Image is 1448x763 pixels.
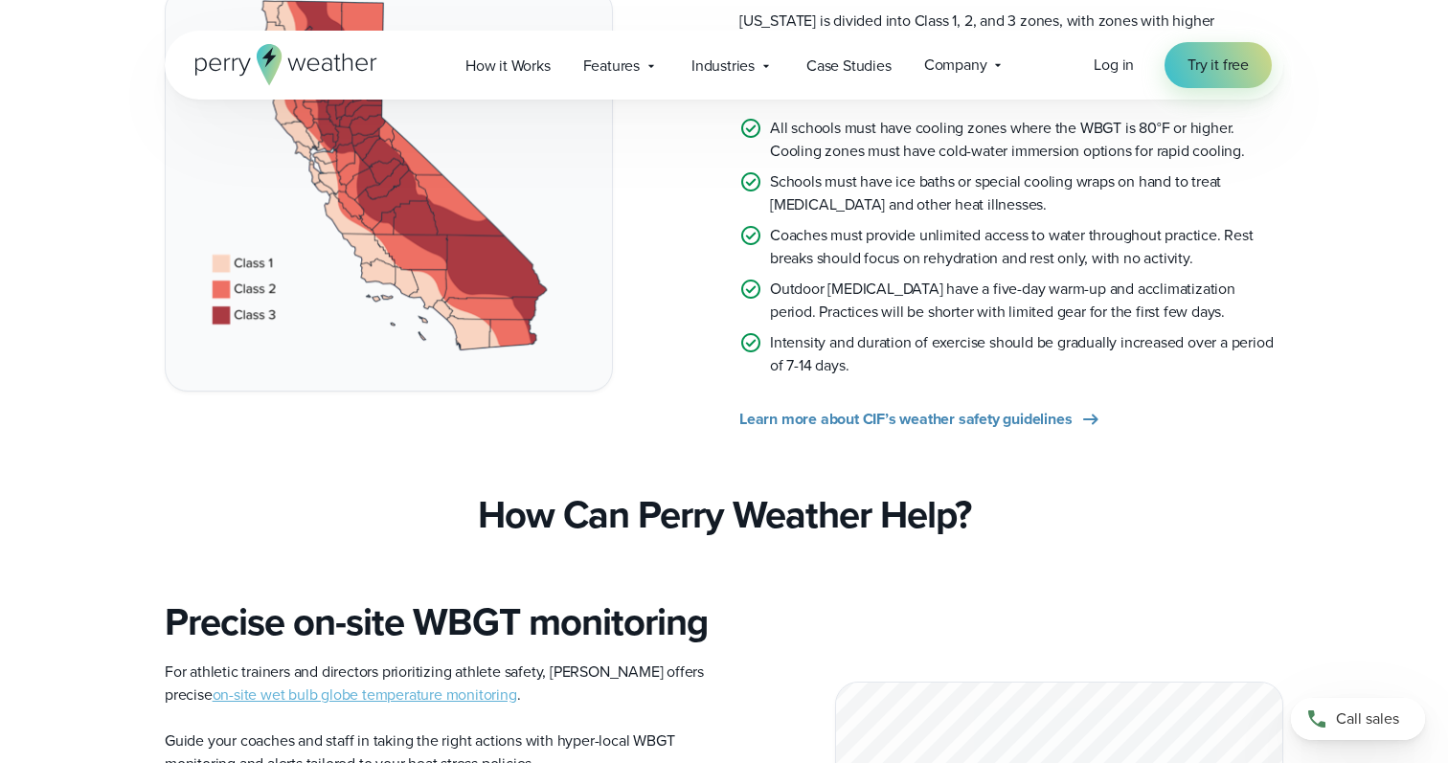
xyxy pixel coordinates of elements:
a: Try it free [1165,42,1272,88]
a: Learn more about CIF’s weather safety guidelines [739,408,1102,431]
span: Try it free [1188,54,1249,77]
a: on-site wet bulb globe temperature monitoring [213,684,517,706]
span: How it Works [465,55,551,78]
span: Call sales [1336,707,1399,730]
p: Schools must have ice baths or special cooling wraps on hand to treat [MEDICAL_DATA] and other he... [770,170,1283,216]
a: Call sales [1291,698,1425,740]
span: Company [924,54,987,77]
p: Intensity and duration of exercise should be gradually increased over a period of 7-14 days. [770,331,1283,377]
p: Outdoor [MEDICAL_DATA] have a five-day warm-up and acclimatization period. Practices will be shor... [770,278,1283,324]
p: Coaches must provide unlimited access to water throughout practice. Rest breaks should focus on r... [770,224,1283,270]
p: For athletic trainers and directors prioritizing athlete safety, [PERSON_NAME] offers precise . [165,661,709,707]
span: Case Studies [806,55,892,78]
span: Features [583,55,640,78]
span: Log in [1094,54,1134,76]
span: Industries [691,55,755,78]
h3: Precise on-site WBGT monitoring [165,599,709,645]
a: Log in [1094,54,1134,77]
a: How it Works [449,46,567,85]
p: All schools must have cooling zones where the WBGT is 80°F or higher. Cooling zones must have col... [770,117,1283,163]
a: Case Studies [790,46,908,85]
span: Learn more about CIF’s weather safety guidelines [739,408,1072,431]
p: [US_STATE] is divided into Class 1, 2, and 3 zones, with zones with higher temperatures acclimati... [739,10,1283,56]
h3: How Can Perry Weather Help? [478,492,971,538]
